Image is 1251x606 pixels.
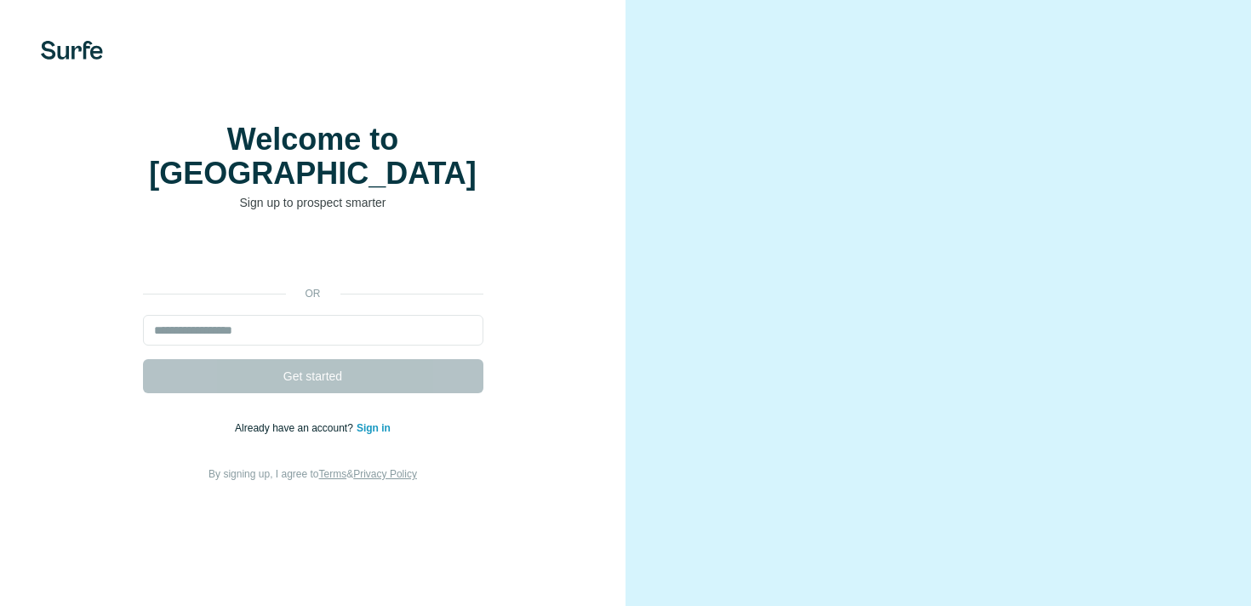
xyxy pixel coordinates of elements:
p: Sign up to prospect smarter [143,194,483,211]
a: Privacy Policy [353,468,417,480]
a: Terms [319,468,347,480]
img: Surfe's logo [41,41,103,60]
a: Sign in [357,422,391,434]
span: By signing up, I agree to & [208,468,417,480]
p: or [286,286,340,301]
h1: Welcome to [GEOGRAPHIC_DATA] [143,123,483,191]
iframe: Sign in with Google Button [134,237,492,274]
span: Already have an account? [235,422,357,434]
